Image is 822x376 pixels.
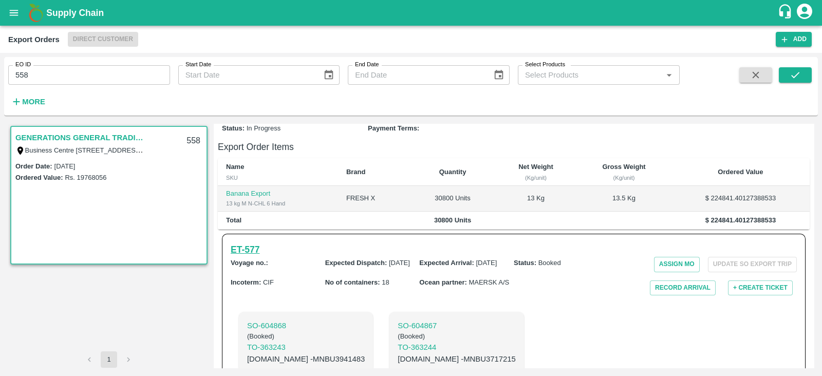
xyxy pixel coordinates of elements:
[419,278,467,286] b: Ocean partner :
[226,173,330,182] div: SKU
[26,3,46,23] img: logo
[518,163,553,171] b: Net Weight
[54,162,76,170] label: [DATE]
[671,186,810,212] td: $ 224841.40127388533
[8,33,60,46] div: Export Orders
[348,65,484,85] input: End Date
[8,65,170,85] input: Enter EO ID
[247,320,365,331] a: SO-604868
[218,140,810,154] h6: Export Order Items
[46,8,104,18] b: Supply Chain
[439,168,466,176] b: Quantity
[398,342,515,353] p: TO- 363244
[46,6,777,20] a: Supply Chain
[585,173,663,182] div: (Kg/unit)
[15,174,63,181] label: Ordered Value:
[247,331,365,342] h6: ( Booked )
[602,163,645,171] b: Gross Weight
[247,320,365,331] p: SO- 604868
[650,280,716,295] button: Record Arrival
[80,351,138,368] nav: pagination navigation
[389,259,410,267] span: [DATE]
[247,124,281,132] span: In Progress
[434,216,471,224] b: 30800 Units
[325,278,380,286] b: No of containers :
[705,216,776,224] b: $ 224841.40127388533
[25,146,215,154] label: Business Centre [STREET_ADDRESS], [GEOGRAPHIC_DATA]
[319,65,339,85] button: Choose date
[795,2,814,24] div: account of current user
[503,173,568,182] div: (Kg/unit)
[521,68,660,82] input: Select Products
[489,65,509,85] button: Choose date
[325,259,387,267] b: Expected Dispatch :
[368,124,419,132] b: Payment Terms :
[2,1,26,25] button: open drawer
[654,257,700,272] button: Assign MO
[718,168,763,176] b: Ordered Value
[15,162,52,170] label: Order Date :
[776,32,812,47] button: Add
[247,342,365,353] p: TO- 363243
[419,259,474,267] b: Expected Arrival :
[101,351,117,368] button: page 1
[338,186,410,212] td: FRESH X
[514,259,536,267] b: Status :
[728,280,793,295] button: + Create Ticket
[65,174,106,181] label: Rs. 19768056
[222,124,245,132] b: Status :
[231,278,261,286] b: Incoterm :
[469,278,509,286] span: MAERSK A/S
[777,4,795,22] div: customer-support
[398,320,515,331] p: SO- 604867
[247,353,365,365] p: [DOMAIN_NAME] - MNBU3941483
[263,278,274,286] span: CIF
[231,259,268,267] b: Voyage no. :
[180,129,207,153] div: 558
[398,342,515,353] a: TO-363244
[398,353,515,365] p: [DOMAIN_NAME] - MNBU3717215
[247,342,365,353] a: TO-363243
[538,259,561,267] span: Booked
[355,61,379,69] label: End Date
[226,216,241,224] b: Total
[178,65,315,85] input: Start Date
[398,331,515,342] h6: ( Booked )
[231,242,259,257] a: ET-577
[226,163,244,171] b: Name
[476,259,497,267] span: [DATE]
[525,61,565,69] label: Select Products
[15,61,31,69] label: EO ID
[226,199,330,208] div: 13 kg M N-CHL 6 Hand
[226,189,330,199] p: Banana Export
[662,68,676,82] button: Open
[398,320,515,331] a: SO-604867
[22,98,45,106] strong: More
[382,278,389,286] span: 18
[495,186,576,212] td: 13 Kg
[185,61,211,69] label: Start Date
[346,168,366,176] b: Brand
[231,242,259,257] h6: ET- 577
[8,93,48,110] button: More
[15,131,144,144] a: GENERATIONS GENERAL TRADING LLC
[576,186,671,212] td: 13.5 Kg
[410,186,495,212] td: 30800 Units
